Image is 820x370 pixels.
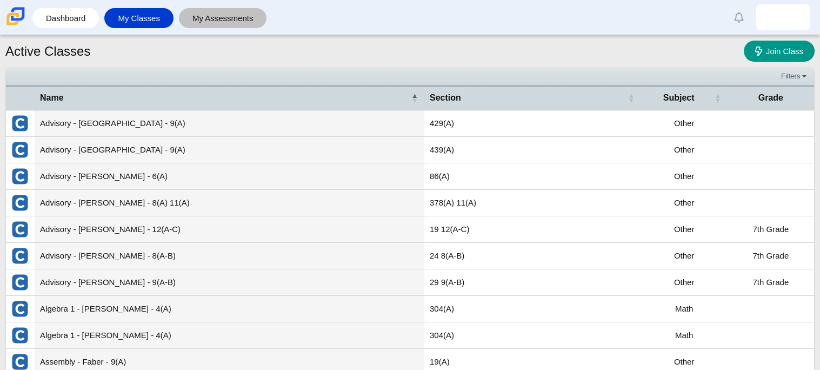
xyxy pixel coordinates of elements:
td: Math [641,322,728,349]
td: 7th Grade [728,243,814,269]
td: Advisory - [PERSON_NAME] - 8(A) 11(A) [35,190,424,216]
img: External class connected through Clever [11,300,29,318]
td: Other [641,190,728,216]
h1: Active Classes [5,42,90,61]
td: 439(A) [424,137,641,163]
td: 304(A) [424,296,641,322]
a: My Assessments [184,8,262,28]
a: My Classes [110,8,168,28]
span: Join Class [766,47,803,56]
td: 86(A) [424,163,641,190]
td: 19 12(A-C) [424,216,641,243]
span: Name [40,93,64,102]
img: External class connected through Clever [11,247,29,265]
td: Other [641,110,728,137]
a: Join Class [744,41,815,62]
img: External class connected through Clever [11,327,29,344]
td: 29 9(A-B) [424,269,641,296]
img: Carmen School of Science & Technology [4,5,27,28]
td: 378(A) 11(A) [424,190,641,216]
img: External class connected through Clever [11,274,29,291]
span: Subject [663,93,695,102]
td: 24 8(A-B) [424,243,641,269]
td: 429(A) [424,110,641,137]
img: External class connected through Clever [11,221,29,238]
td: Advisory - [PERSON_NAME] - 6(A) [35,163,424,190]
td: Other [641,163,728,190]
td: Math [641,296,728,322]
td: 7th Grade [728,269,814,296]
td: Advisory - [PERSON_NAME] - 8(A-B) [35,243,424,269]
img: External class connected through Clever [11,141,29,158]
img: External class connected through Clever [11,194,29,212]
a: Carmen School of Science & Technology [4,20,27,29]
td: Other [641,243,728,269]
span: Name : Activate to invert sorting [411,87,418,109]
span: Section : Activate to sort [628,87,635,109]
span: Section [430,93,461,102]
td: Other [641,269,728,296]
td: Algebra 1 - [PERSON_NAME] - 4(A) [35,322,424,349]
a: Filters [778,71,811,82]
td: Advisory - [PERSON_NAME] - 12(A-C) [35,216,424,243]
td: 7th Grade [728,216,814,243]
a: Dashboard [38,8,94,28]
td: 304(A) [424,322,641,349]
span: Grade [758,93,783,102]
td: Advisory - [GEOGRAPHIC_DATA] - 9(A) [35,110,424,137]
span: Subject : Activate to sort [715,87,721,109]
a: Alerts [727,5,751,29]
td: Other [641,216,728,243]
a: sarai.delgado.3cmHeJ [756,4,810,30]
img: sarai.delgado.3cmHeJ [775,9,792,26]
td: Advisory - [GEOGRAPHIC_DATA] - 9(A) [35,137,424,163]
img: External class connected through Clever [11,115,29,132]
td: Advisory - [PERSON_NAME] - 9(A-B) [35,269,424,296]
td: Other [641,137,728,163]
img: External class connected through Clever [11,168,29,185]
td: Algebra 1 - [PERSON_NAME] - 4(A) [35,296,424,322]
